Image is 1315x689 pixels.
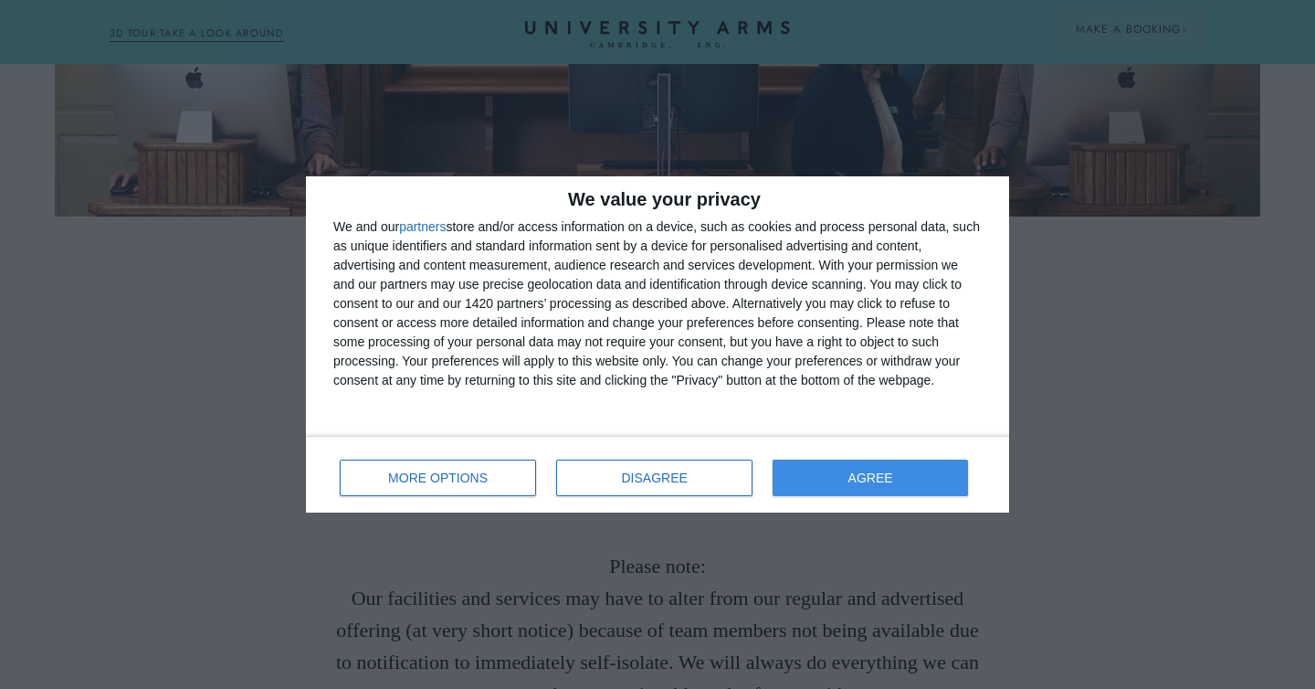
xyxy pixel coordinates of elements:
[773,460,968,496] button: AGREE
[388,472,488,484] span: MORE OPTIONS
[556,460,752,496] button: DISAGREE
[848,472,893,484] span: AGREE
[340,460,536,496] button: MORE OPTIONS
[622,472,688,484] span: DISAGREE
[306,176,1009,513] div: qc-cmp2-ui
[333,217,982,390] div: We and our store and/or access information on a device, such as cookies and process personal data...
[399,220,446,233] button: partners
[333,190,982,208] h2: We value your privacy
